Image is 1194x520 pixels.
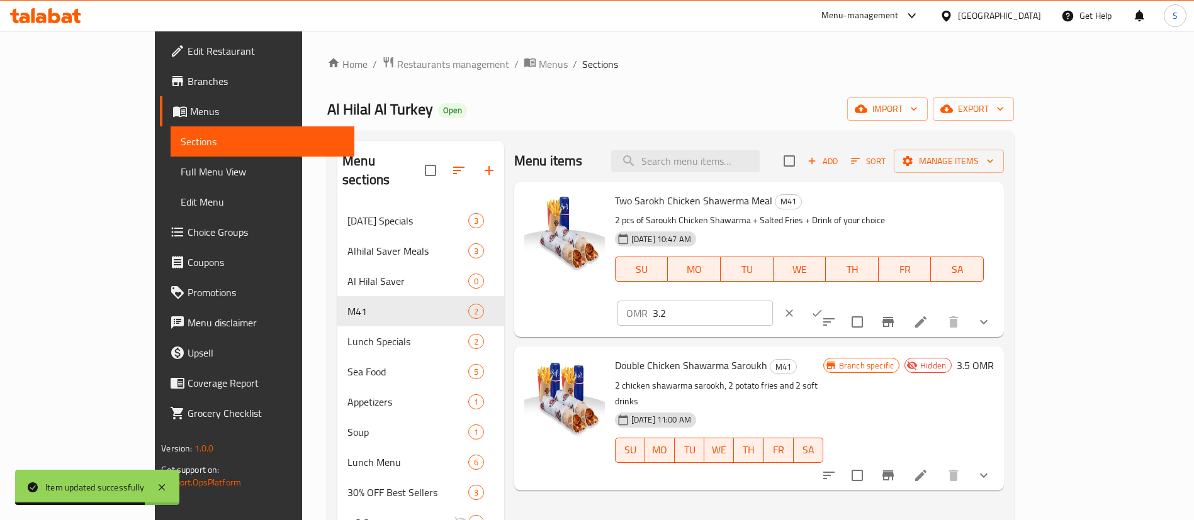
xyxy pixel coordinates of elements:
h2: Menu items [514,152,583,170]
a: Upsell [160,338,354,368]
span: 5 [469,366,483,378]
span: SA [936,260,979,279]
span: Appetizers [347,394,468,409]
a: Support.OpsPlatform [161,474,241,490]
span: 3 [469,245,483,257]
span: Sections [582,57,618,72]
a: Edit menu item [913,468,928,483]
div: items [468,213,484,228]
span: 1.0.0 [194,440,213,456]
span: Choice Groups [188,224,344,240]
button: import [847,97,928,121]
span: MO [673,260,716,279]
div: items [468,424,484,440]
div: Open [438,103,467,118]
span: Promotions [188,285,344,300]
span: Add item [803,152,843,171]
span: SA [799,441,818,459]
h6: 3.5 OMR [957,357,994,374]
span: Select to update [844,462,870,489]
span: Get support on: [161,462,219,478]
button: clear [775,299,803,327]
li: / [514,57,519,72]
span: TU [726,260,769,279]
div: M412 [337,296,504,326]
button: SU [615,257,668,282]
button: Branch-specific-item [873,460,903,490]
div: [GEOGRAPHIC_DATA] [958,9,1041,23]
span: Two Sarokh Chicken Shawerma Meal [615,191,772,210]
button: Sort [848,152,889,171]
span: FR [884,260,926,279]
div: items [468,243,484,258]
span: 3 [469,215,483,227]
button: MO [668,257,721,282]
span: TH [739,441,758,459]
button: Add [803,152,843,171]
span: Manage items [904,153,994,169]
div: Al Hilal Saver0 [337,266,504,296]
a: Menus [160,96,354,126]
span: Restaurants management [397,57,509,72]
span: export [943,101,1004,117]
span: Edit Menu [181,194,344,209]
div: [DATE] Specials3 [337,206,504,236]
span: Sea Food [347,364,468,379]
button: export [933,97,1014,121]
span: WE [709,441,729,459]
span: Add [806,154,840,169]
span: FR [769,441,789,459]
div: items [468,364,484,379]
span: S [1173,9,1178,23]
a: Restaurants management [382,56,509,72]
button: FR [764,438,794,463]
span: [DATE] 11:00 AM [626,414,696,426]
span: M41 [347,304,468,319]
button: delete [938,460,969,490]
span: Menus [190,104,344,119]
span: 6 [469,456,483,468]
li: / [373,57,377,72]
img: Double Chicken Shawarma Saroukh [524,357,605,437]
button: TH [826,257,879,282]
span: Sort sections [444,155,474,185]
span: Alhilal Saver Meals [347,243,468,258]
div: Appetizers1 [337,387,504,417]
span: Sort items [843,152,894,171]
span: WE [779,260,821,279]
button: WE [704,438,734,463]
a: Full Menu View [171,157,354,187]
div: M41 [770,359,797,374]
div: M41 [775,194,802,209]
span: Full Menu View [181,164,344,179]
a: Edit Restaurant [160,36,354,66]
span: Double Chicken Shawarma Saroukh [615,356,767,375]
div: Ramadan Specials [347,213,468,228]
a: Coupons [160,247,354,277]
button: FR [879,257,932,282]
span: Soup [347,424,468,440]
span: 30% OFF Best Sellers [347,485,468,500]
a: Sections [171,126,354,157]
span: import [857,101,918,117]
button: ok [803,299,831,327]
a: Edit menu item [913,314,928,329]
button: TU [721,257,774,282]
p: 2 pcs of Saroukh Chicken Shawarma + Salted Fries + Drink of your choice [615,213,984,228]
nav: breadcrumb [327,56,1014,72]
span: TH [831,260,874,279]
div: items [468,304,484,319]
img: Two Sarokh Chicken Shawerma Meal [524,192,605,272]
div: Lunch Menu6 [337,447,504,477]
svg: Show Choices [976,468,991,483]
div: Lunch Menu [347,455,468,470]
button: TH [734,438,763,463]
span: Menu disclaimer [188,315,344,330]
span: Grocery Checklist [188,406,344,421]
div: Menu-management [821,8,899,23]
span: Open [438,105,467,116]
button: delete [938,307,969,337]
span: TU [680,441,699,459]
span: 2 [469,306,483,318]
